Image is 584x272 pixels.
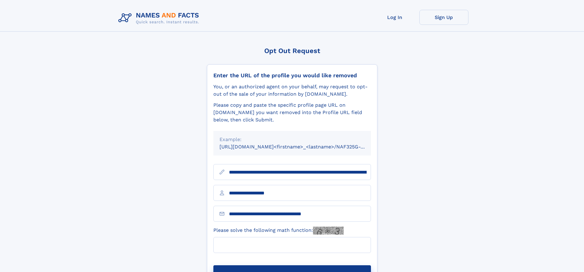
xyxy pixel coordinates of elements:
[219,136,365,143] div: Example:
[419,10,468,25] a: Sign Up
[213,83,371,98] div: You, or an authorized agent on your behalf, may request to opt-out of the sale of your informatio...
[207,47,377,55] div: Opt Out Request
[116,10,204,26] img: Logo Names and Facts
[213,227,344,235] label: Please solve the following math function:
[370,10,419,25] a: Log In
[219,144,383,150] small: [URL][DOMAIN_NAME]<firstname>_<lastname>/NAF325G-xxxxxxxx
[213,72,371,79] div: Enter the URL of the profile you would like removed
[213,102,371,124] div: Please copy and paste the specific profile page URL on [DOMAIN_NAME] you want removed into the Pr...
